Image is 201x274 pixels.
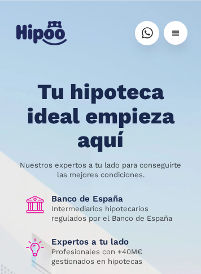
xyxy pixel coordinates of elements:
[51,204,177,223] p: Intermediarios hipotecarios regulados por el Banco de España
[51,247,177,266] p: Profesionales con +40M€ gestionados en hipotecas
[51,237,177,247] h1: Expertos a tu lado
[18,160,183,179] p: Nuestros expertos a tu lado para conseguirte las mejores condiciones.
[14,16,69,50] a: home
[164,21,187,45] div: menu
[51,194,177,204] h1: Banco de España
[18,80,183,152] h1: Tu hipoteca ideal empieza aquí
